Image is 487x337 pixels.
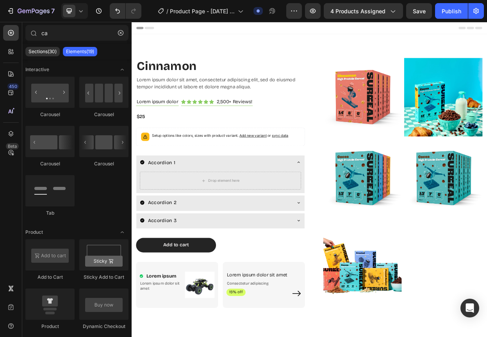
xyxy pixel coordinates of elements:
[3,3,58,19] button: 7
[79,323,128,330] div: Dynamic Checkout
[442,7,461,15] div: Publish
[42,290,75,298] div: Add to cart
[101,206,143,212] div: Drop element here
[25,210,75,217] div: Tab
[25,229,43,236] span: Product
[79,274,128,281] div: Sticky Add to Cart
[435,3,468,19] button: Publish
[6,285,111,304] button: Add to cart
[330,7,385,15] span: 4 products assigned
[185,147,207,152] span: sync data
[66,48,94,55] p: Elements(19)
[25,66,49,73] span: Interactive
[20,232,60,244] div: Accordion 2
[79,111,128,118] div: Carousel
[116,226,128,238] span: Toggle open
[110,3,141,19] div: Undo/Redo
[116,63,128,76] span: Toggle open
[20,179,59,192] div: Accordion 1
[460,299,479,317] div: Open Intercom Messenger
[142,147,178,152] span: Add new variant
[324,3,403,19] button: 4 products assigned
[406,3,432,19] button: Save
[413,8,426,14] span: Save
[25,111,75,118] div: Carousel
[25,25,128,41] input: Search Sections & Elements
[25,323,75,330] div: Product
[178,147,207,152] span: or
[79,160,128,167] div: Carousel
[7,83,19,90] div: 450
[170,7,235,15] span: Product Page - [DATE] 23:05:05
[29,48,57,55] p: Sections(30)
[25,160,75,167] div: Carousel
[6,143,19,149] div: Beta
[20,255,60,268] div: Accordion 3
[132,22,487,337] iframe: Design area
[25,274,75,281] div: Add to Cart
[166,7,168,15] span: /
[51,6,55,16] p: 7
